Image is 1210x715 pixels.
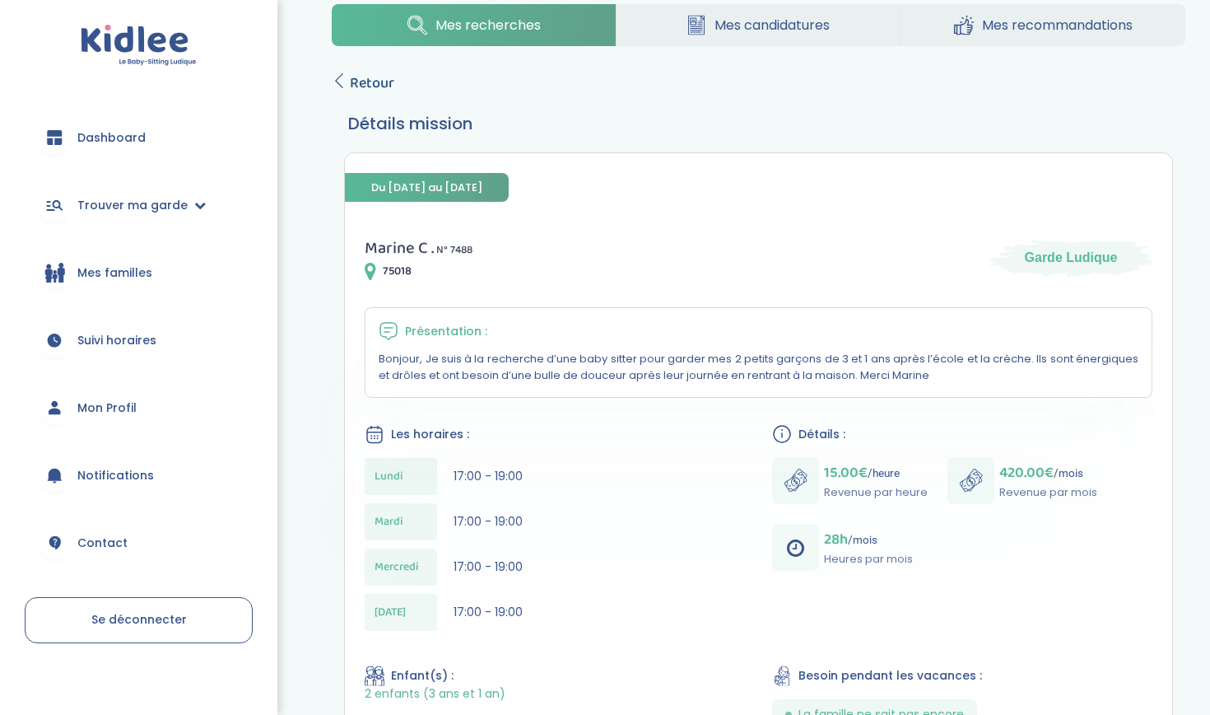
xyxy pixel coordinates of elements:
a: Notifications [25,446,253,505]
a: Contact [25,513,253,572]
span: Mardi [375,513,403,530]
a: Retour [332,72,394,95]
p: /heure [824,461,928,484]
span: 75018 [383,263,412,280]
span: Retour [350,72,394,95]
a: Trouver ma garde [25,175,253,235]
span: 15.00€ [824,461,868,484]
span: Lundi [375,468,403,485]
h3: Détails mission [348,111,1169,136]
a: Mes familles [25,243,253,302]
span: Dashboard [77,129,146,147]
span: Du [DATE] au [DATE] [345,173,509,202]
span: Notifications [77,467,154,484]
span: Garde Ludique [1025,249,1118,267]
a: Mes candidatures [617,4,901,46]
span: [DATE] [375,604,406,621]
p: Heures par mois [824,551,913,568]
span: Se déconnecter [91,611,187,628]
span: 420.00€ [999,461,1054,484]
a: Mes recherches [332,4,616,46]
a: Se déconnecter [25,597,253,643]
span: 2 enfants (3 ans et 1 an) [365,686,505,702]
span: Mercredi [375,558,419,576]
a: Mes recommandations [901,4,1185,46]
span: Trouver ma garde [77,197,188,214]
span: 17:00 - 19:00 [454,513,523,530]
p: Bonjour, Je suis à la recherche d’une baby sitter pour garder mes 2 petits garçons de 3 et 1 ans ... [379,351,1138,384]
span: Contact [77,535,128,552]
span: Marine C . [365,235,434,261]
span: N° 7488 [436,241,472,259]
span: Les horaires : [391,426,469,443]
span: Mes recommandations [982,15,1133,35]
p: /mois [999,461,1097,484]
span: 17:00 - 19:00 [454,468,523,484]
a: Suivi horaires [25,311,253,370]
span: Présentation : [405,323,487,340]
span: 17:00 - 19:00 [454,558,523,575]
p: Revenue par heure [824,484,928,501]
span: Mes familles [77,264,152,282]
p: /mois [824,528,913,551]
span: Mon Profil [77,400,137,417]
span: Mes recherches [435,15,541,35]
span: Suivi horaires [77,332,156,349]
p: Revenue par mois [999,484,1097,501]
span: Besoin pendant les vacances : [798,667,982,685]
a: Dashboard [25,108,253,167]
span: Enfant(s) : [391,667,454,685]
span: 17:00 - 19:00 [454,604,523,620]
span: Mes candidatures [714,15,830,35]
img: logo.svg [81,25,197,67]
span: 28h [824,528,848,551]
span: Détails : [798,426,845,443]
a: Mon Profil [25,378,253,437]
